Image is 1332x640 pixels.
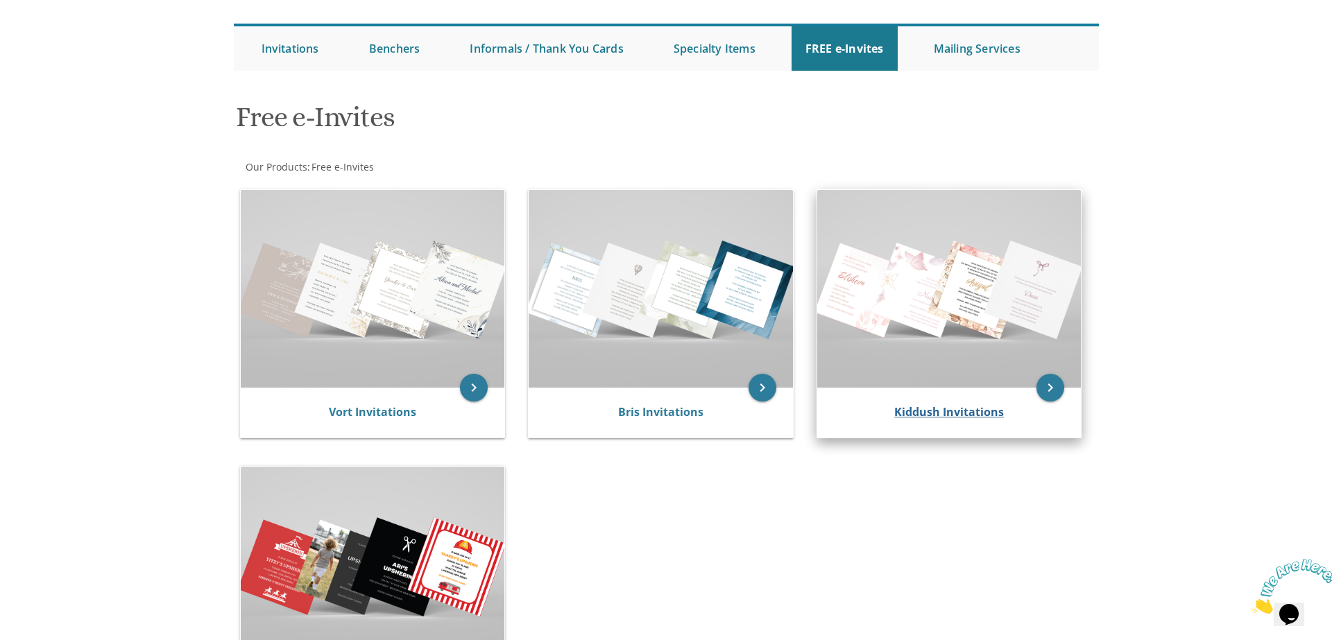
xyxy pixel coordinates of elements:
span: Free e-Invites [311,160,374,173]
img: Bris Invitations [529,190,793,388]
a: keyboard_arrow_right [460,374,488,401]
a: Benchers [355,26,434,71]
a: Mailing Services [920,26,1034,71]
a: FREE e-Invites [792,26,898,71]
a: Bris Invitations [618,404,703,420]
div: : [234,160,667,174]
iframe: chat widget [1246,553,1332,619]
a: Specialty Items [660,26,769,71]
a: Our Products [244,160,307,173]
a: Invitations [248,26,333,71]
a: keyboard_arrow_right [1036,374,1064,401]
img: Vort Invitations [241,190,505,388]
h1: Free e-Invites [236,102,802,143]
a: Kiddush Invitations [894,404,1004,420]
a: Vort Invitations [329,404,416,420]
img: Chat attention grabber [6,6,92,60]
img: Kiddush Invitations [817,190,1082,388]
a: Free e-Invites [310,160,374,173]
a: keyboard_arrow_right [749,374,776,401]
a: Informals / Thank You Cards [456,26,637,71]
